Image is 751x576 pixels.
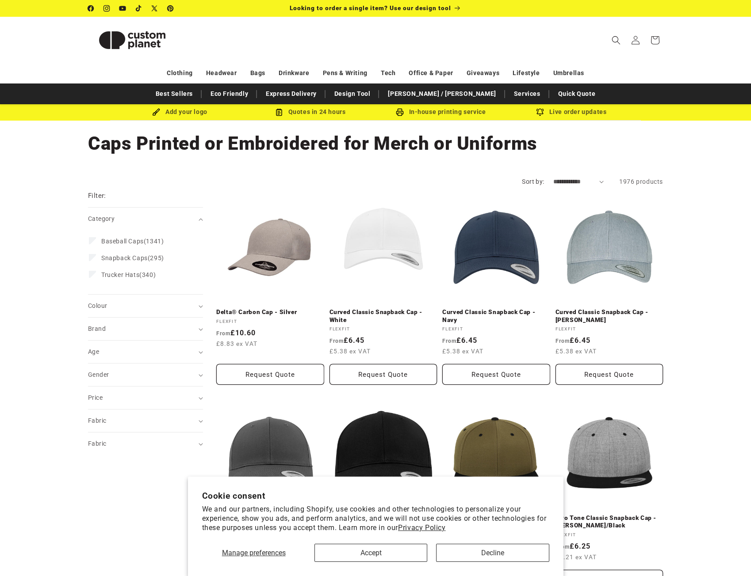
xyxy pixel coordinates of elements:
a: Services [510,86,545,102]
a: Express Delivery [261,86,321,102]
a: Design Tool [330,86,375,102]
span: (295) [101,254,164,262]
h2: Filter: [88,191,106,201]
button: Manage preferences [202,544,306,562]
button: Decline [436,544,549,562]
h2: Cookie consent [202,491,549,501]
span: Trucker Hats [101,271,139,278]
a: [PERSON_NAME] / [PERSON_NAME] [383,86,500,102]
summary: Age (0 selected) [88,341,203,363]
span: (1341) [101,237,164,245]
summary: Category (0 selected) [88,208,203,230]
p: We and our partners, including Shopify, use cookies and other technologies to personalize your ex... [202,505,549,532]
div: In-house printing service [375,106,506,117]
label: Sort by: [522,178,544,185]
a: Umbrellas [553,65,584,81]
button: Request Quote [216,364,324,385]
span: 1976 products [619,178,663,185]
a: Headwear [206,65,237,81]
span: Looking to order a single item? Use our design tool [290,4,451,11]
summary: Colour (0 selected) [88,295,203,317]
a: Tech [381,65,395,81]
img: Order updates [536,108,544,116]
span: Colour [88,302,107,309]
a: Curved Classic Snapback Cap - White [330,308,437,324]
span: Age [88,348,99,355]
span: Manage preferences [222,549,286,557]
a: Two Tone Classic Snapback Cap - [PERSON_NAME]/Black [556,514,663,530]
button: Accept [314,544,427,562]
div: Add your logo [115,106,245,117]
span: Gender [88,371,109,378]
a: Best Sellers [151,86,197,102]
img: Brush Icon [152,108,160,116]
span: (340) [101,271,156,279]
span: Fabric [88,440,106,447]
div: Live order updates [506,106,636,117]
a: Bags [250,65,265,81]
a: Lifestyle [513,65,540,81]
summary: Fabric (0 selected) [88,409,203,432]
span: Snapback Caps [101,254,148,261]
a: Giveaways [467,65,499,81]
a: Curved Classic Snapback Cap - [PERSON_NAME] [556,308,663,324]
img: In-house printing [396,108,404,116]
img: Custom Planet [88,20,176,60]
a: Office & Paper [409,65,453,81]
summary: Search [606,30,626,50]
img: Order Updates Icon [275,108,283,116]
summary: Gender (0 selected) [88,364,203,386]
h1: Caps Printed or Embroidered for Merch or Uniforms [88,132,663,155]
a: Pens & Writing [323,65,368,81]
a: Custom Planet [85,17,180,63]
a: Delta® Carbon Cap - Silver [216,308,324,316]
summary: Price [88,387,203,409]
summary: Brand (0 selected) [88,318,203,340]
a: Curved Classic Snapback Cap - Navy [442,308,550,324]
button: Request Quote [556,364,663,385]
span: Price [88,394,103,401]
summary: Fabric (0 selected) [88,432,203,455]
a: Drinkware [279,65,309,81]
a: Clothing [167,65,193,81]
button: Request Quote [330,364,437,385]
button: Request Quote [442,364,550,385]
a: Privacy Policy [398,523,445,532]
span: Baseball Caps [101,238,144,245]
span: Category [88,215,115,222]
div: Quotes in 24 hours [245,106,375,117]
span: Brand [88,325,106,332]
a: Eco Friendly [206,86,253,102]
a: Quick Quote [554,86,600,102]
span: Fabric [88,417,106,424]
